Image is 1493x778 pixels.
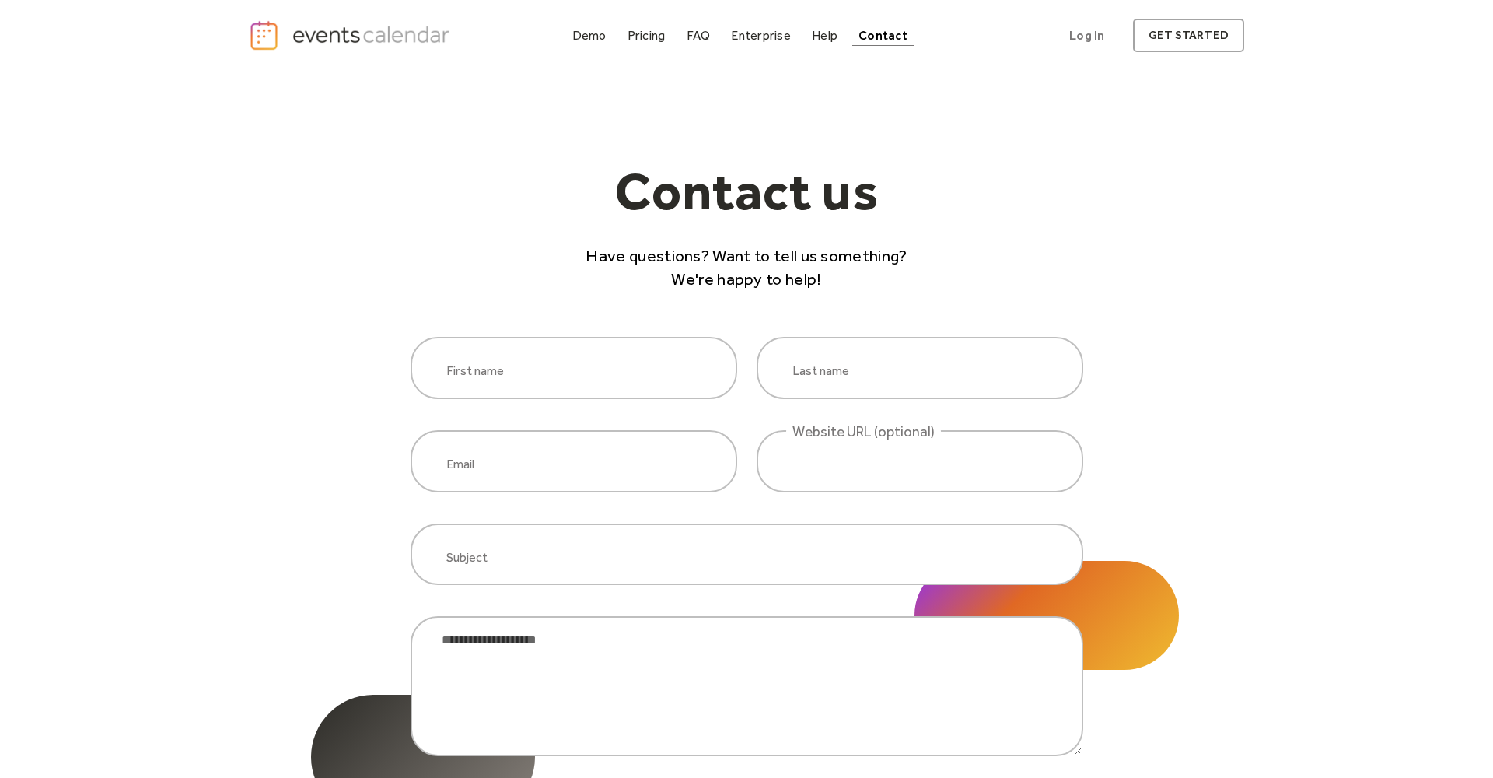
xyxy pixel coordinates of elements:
[858,31,907,40] div: Contact
[621,25,672,46] a: Pricing
[725,25,796,46] a: Enterprise
[852,25,914,46] a: Contact
[579,164,914,233] h1: Contact us
[572,31,607,40] div: Demo
[687,31,711,40] div: FAQ
[249,19,454,51] a: home
[731,31,790,40] div: Enterprise
[812,31,837,40] div: Help
[1133,19,1244,52] a: get started
[806,25,844,46] a: Help
[579,244,914,290] p: Have questions? Want to tell us something? We're happy to help!
[1054,19,1120,52] a: Log In
[628,31,666,40] div: Pricing
[566,25,613,46] a: Demo
[680,25,717,46] a: FAQ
